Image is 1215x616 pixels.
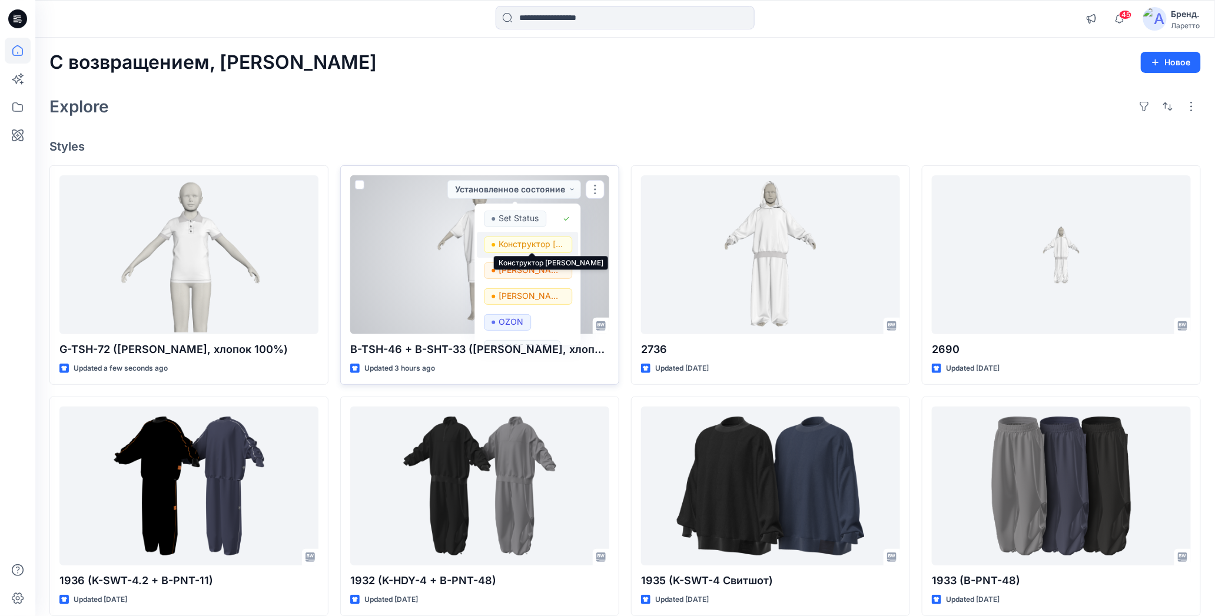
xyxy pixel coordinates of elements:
[1141,52,1201,73] button: Новое
[59,175,318,335] a: G-TSH-72 (Пенье WFACE Пике, хлопок 100%)
[364,595,418,604] ya-tr-span: Updated [DATE]
[641,341,900,358] p: 2736
[499,237,565,252] p: Конструктор [PERSON_NAME]
[350,407,609,566] a: 1932 (K-HDY-4 + B-PNT-48)
[1171,9,1200,19] ya-tr-span: Бренд.
[932,175,1191,335] a: 2690
[59,343,288,355] ya-tr-span: G-TSH-72 ([PERSON_NAME], хлопок 100%)
[49,96,109,116] ya-tr-span: Explore
[932,341,1191,358] p: 2690
[655,364,709,372] ya-tr-span: Updated [DATE]
[49,139,85,154] ya-tr-span: Styles
[499,314,523,329] p: OZON
[932,572,1191,589] p: 1933 (B-PNT-48)
[499,288,565,304] p: [PERSON_NAME]
[641,572,900,589] p: 1935 (K-SWT-4 Свитшот)
[364,364,435,372] ya-tr-span: Updated 3 hours ago
[59,574,213,587] ya-tr-span: 1936 (K-SWT-4.2 + B-PNT-11)
[499,340,553,355] p: WILDBERRIES
[1119,10,1132,19] span: 45
[350,574,496,587] ya-tr-span: 1932 (K-HDY-4 + B-PNT-48)
[946,362,1000,375] p: Updated [DATE]
[49,51,377,74] ya-tr-span: С возвращением, [PERSON_NAME]
[641,407,900,566] a: 1935 (K-SWT-4 Свитшот)
[1143,7,1167,31] img: аватар
[946,595,1000,604] ya-tr-span: Updated [DATE]
[350,343,726,355] ya-tr-span: B-TSH-46 + B-SHT-33 ([PERSON_NAME], хлопок 77%, полиэстер 23%)
[59,407,318,566] a: 1936 (K-SWT-4.2 + B-PNT-11)
[74,364,168,372] ya-tr-span: Updated a few seconds ago
[655,595,709,604] ya-tr-span: Updated [DATE]
[350,175,609,335] a: B-TSH-46 + B-SHT-33 (Пенье WFACE Пике, хлопок 77%, полиэстер 23%)
[499,262,565,278] p: [PERSON_NAME]
[932,407,1191,566] a: 1933 (B-PNT-48)
[1171,21,1200,30] ya-tr-span: Ларетто
[499,211,539,226] p: Set Status
[74,595,127,604] ya-tr-span: Updated [DATE]
[641,175,900,335] a: 2736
